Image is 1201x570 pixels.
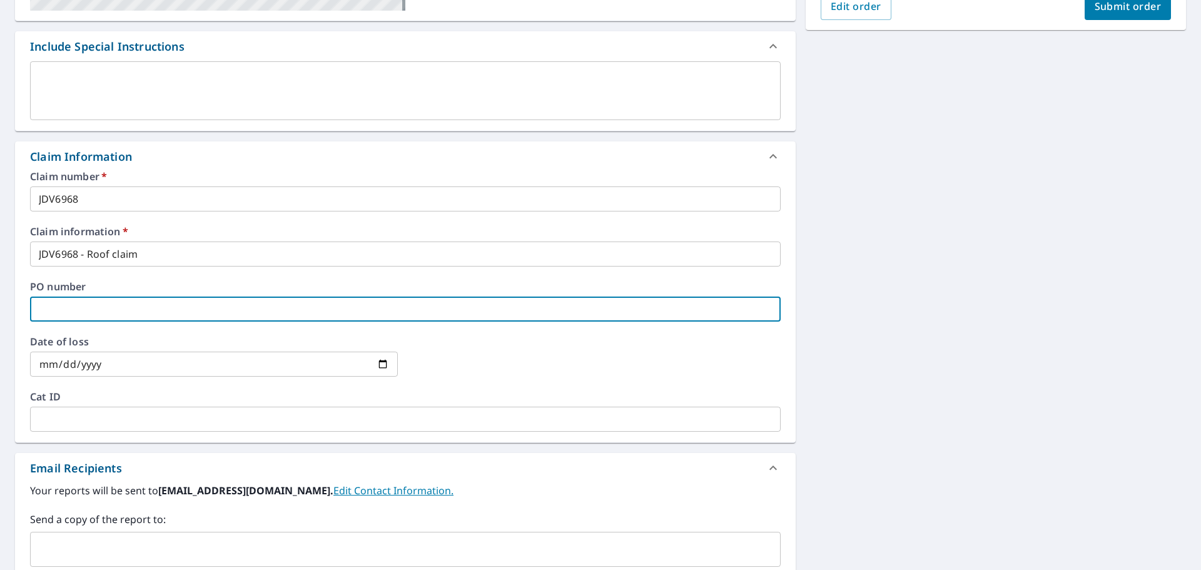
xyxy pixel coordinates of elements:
div: Include Special Instructions [30,38,185,55]
div: Email Recipients [15,453,796,483]
label: Your reports will be sent to [30,483,781,498]
label: Claim number [30,171,781,181]
label: Send a copy of the report to: [30,512,781,527]
b: [EMAIL_ADDRESS][DOMAIN_NAME]. [158,484,333,497]
div: Claim Information [15,141,796,171]
div: Include Special Instructions [15,31,796,61]
a: EditContactInfo [333,484,454,497]
label: Date of loss [30,337,398,347]
label: Claim information [30,226,781,237]
div: Claim Information [30,148,132,165]
label: Cat ID [30,392,781,402]
div: Email Recipients [30,460,122,477]
label: PO number [30,282,781,292]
